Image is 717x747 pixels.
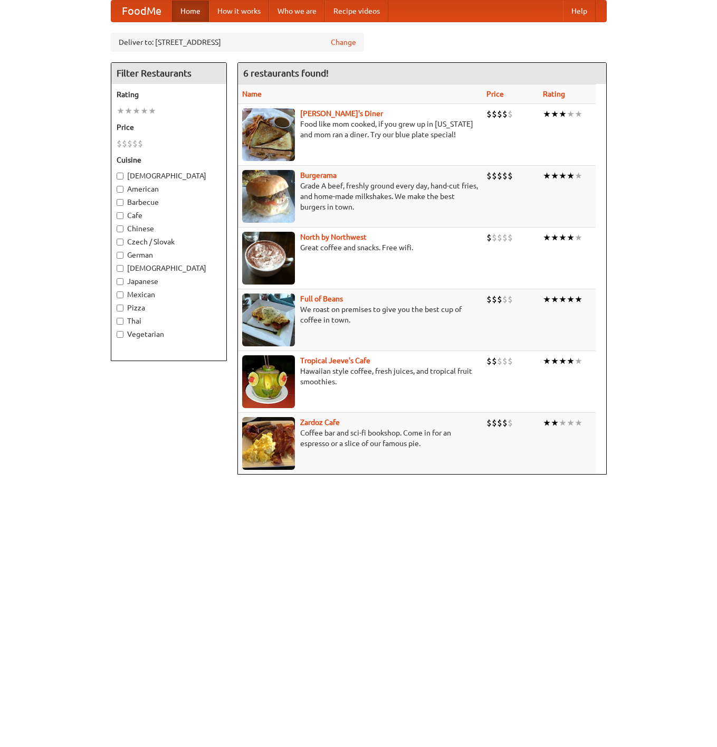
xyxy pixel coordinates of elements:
[502,170,508,182] li: $
[502,294,508,305] li: $
[117,289,221,300] label: Mexican
[575,170,582,182] li: ★
[117,263,221,273] label: [DEMOGRAPHIC_DATA]
[508,170,513,182] li: $
[543,90,565,98] a: Rating
[117,171,221,181] label: [DEMOGRAPHIC_DATA]
[172,1,209,22] a: Home
[508,355,513,367] li: $
[486,232,492,243] li: $
[492,355,497,367] li: $
[551,417,559,429] li: ★
[117,122,221,133] h5: Price
[508,294,513,305] li: $
[575,417,582,429] li: ★
[300,109,383,118] a: [PERSON_NAME]'s Diner
[125,105,132,117] li: ★
[117,302,221,313] label: Pizza
[575,294,582,305] li: ★
[117,89,221,100] h5: Rating
[575,232,582,243] li: ★
[567,355,575,367] li: ★
[559,355,567,367] li: ★
[117,225,123,232] input: Chinese
[502,108,508,120] li: $
[559,294,567,305] li: ★
[492,417,497,429] li: $
[117,305,123,311] input: Pizza
[497,108,502,120] li: $
[117,210,221,221] label: Cafe
[502,355,508,367] li: $
[122,138,127,149] li: $
[551,108,559,120] li: ★
[117,250,221,260] label: German
[567,170,575,182] li: ★
[559,108,567,120] li: ★
[551,170,559,182] li: ★
[502,232,508,243] li: $
[300,171,337,179] a: Burgerama
[497,170,502,182] li: $
[117,105,125,117] li: ★
[575,355,582,367] li: ★
[492,294,497,305] li: $
[502,417,508,429] li: $
[492,232,497,243] li: $
[486,355,492,367] li: $
[497,417,502,429] li: $
[242,428,478,449] p: Coffee bar and sci-fi bookshop. Come in for an espresso or a slice of our famous pie.
[242,90,262,98] a: Name
[497,232,502,243] li: $
[543,294,551,305] li: ★
[132,105,140,117] li: ★
[117,318,123,325] input: Thai
[117,184,221,194] label: American
[117,186,123,193] input: American
[117,237,221,247] label: Czech / Slovak
[486,108,492,120] li: $
[325,1,388,22] a: Recipe videos
[140,105,148,117] li: ★
[209,1,269,22] a: How it works
[300,233,367,241] a: North by Northwest
[559,170,567,182] li: ★
[117,199,123,206] input: Barbecue
[242,181,478,212] p: Grade A beef, freshly ground every day, hand-cut fries, and home-made milkshakes. We make the bes...
[243,68,329,78] ng-pluralize: 6 restaurants found!
[300,418,340,427] a: Zardoz Cafe
[559,232,567,243] li: ★
[117,291,123,298] input: Mexican
[117,138,122,149] li: $
[300,356,370,365] a: Tropical Jeeve's Cafe
[551,294,559,305] li: ★
[563,1,596,22] a: Help
[486,417,492,429] li: $
[559,417,567,429] li: ★
[242,304,478,325] p: We roast on premises to give you the best cup of coffee in town.
[497,294,502,305] li: $
[242,417,295,470] img: zardoz.jpg
[117,155,221,165] h5: Cuisine
[543,170,551,182] li: ★
[242,355,295,408] img: jeeves.jpg
[117,329,221,339] label: Vegetarian
[242,108,295,161] img: sallys.jpg
[543,355,551,367] li: ★
[117,212,123,219] input: Cafe
[331,37,356,48] a: Change
[127,138,132,149] li: $
[300,295,343,303] a: Full of Beans
[543,417,551,429] li: ★
[551,232,559,243] li: ★
[117,278,123,285] input: Japanese
[117,265,123,272] input: [DEMOGRAPHIC_DATA]
[111,33,364,52] div: Deliver to: [STREET_ADDRESS]
[543,108,551,120] li: ★
[148,105,156,117] li: ★
[492,108,497,120] li: $
[567,417,575,429] li: ★
[567,232,575,243] li: ★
